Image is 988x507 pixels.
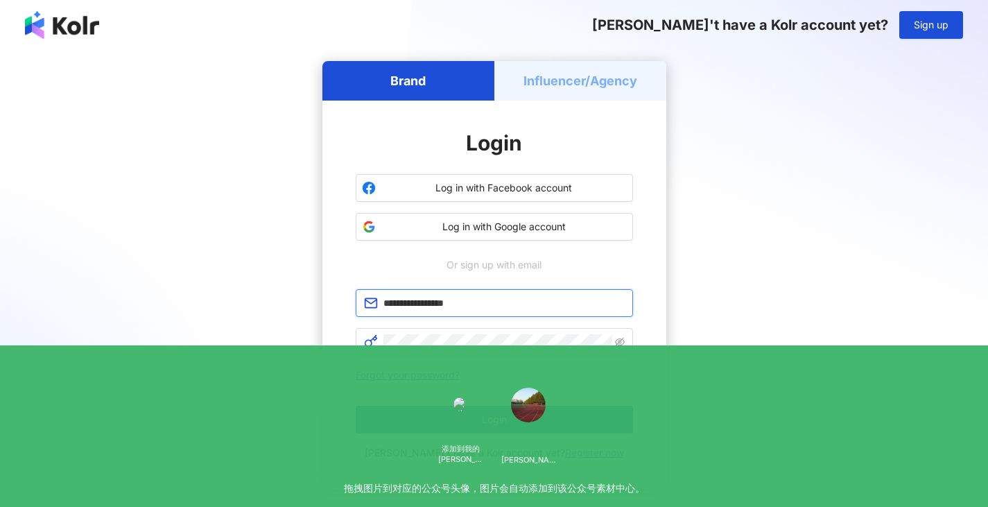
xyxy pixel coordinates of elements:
[899,11,963,39] button: Sign up
[390,72,426,89] h5: Brand
[914,19,948,31] span: Sign up
[437,257,551,273] span: Or sign up with email
[523,72,637,89] h5: Influencer/Agency
[615,337,625,347] span: eye-invisible
[25,11,99,39] img: logo
[356,174,633,202] button: Log in with Facebook account
[381,181,627,195] span: Log in with Facebook account
[381,220,627,234] span: Log in with Google account
[356,213,633,241] button: Log in with Google account
[466,130,522,155] span: Login
[592,17,888,33] span: [PERSON_NAME]'t have a Kolr account yet?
